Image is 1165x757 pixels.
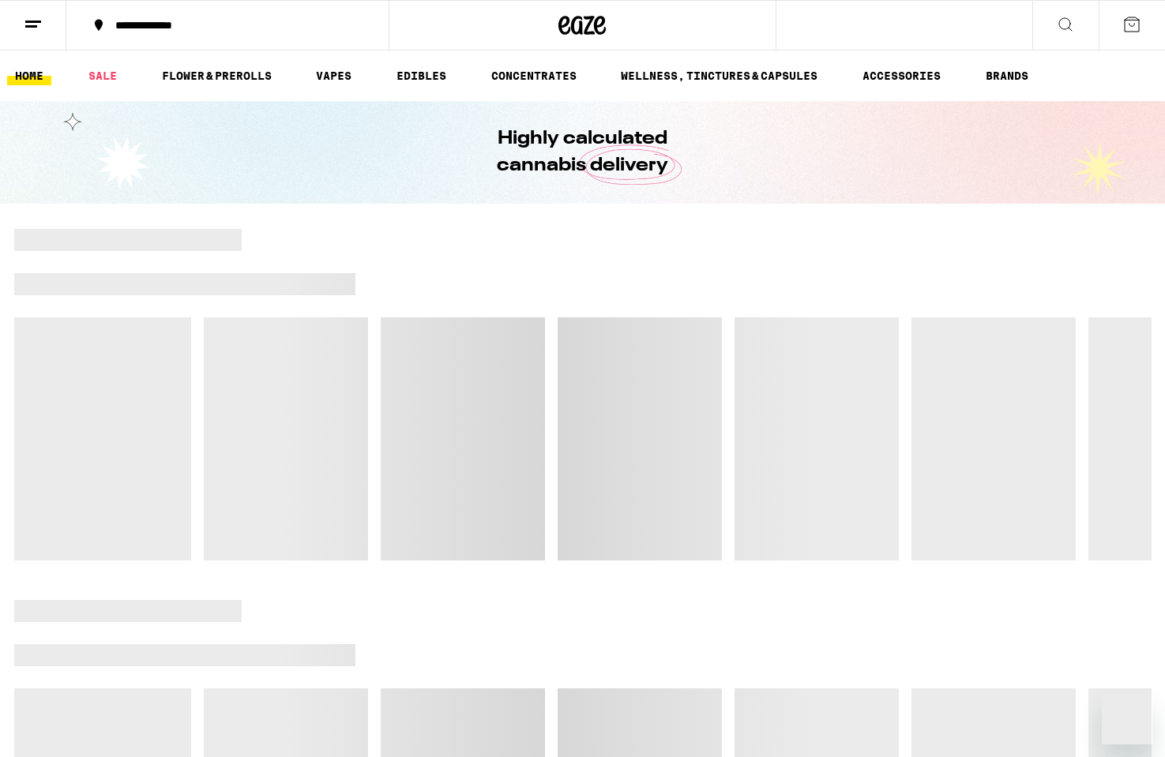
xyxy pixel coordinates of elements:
a: ACCESSORIES [855,66,949,85]
h1: Highly calculated cannabis delivery [453,126,713,179]
a: EDIBLES [389,66,454,85]
a: BRANDS [978,66,1036,85]
iframe: Button to launch messaging window [1102,694,1152,744]
a: FLOWER & PREROLLS [154,66,280,85]
a: WELLNESS, TINCTURES & CAPSULES [613,66,825,85]
a: HOME [7,66,51,85]
a: SALE [81,66,125,85]
a: CONCENTRATES [483,66,584,85]
a: VAPES [308,66,359,85]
